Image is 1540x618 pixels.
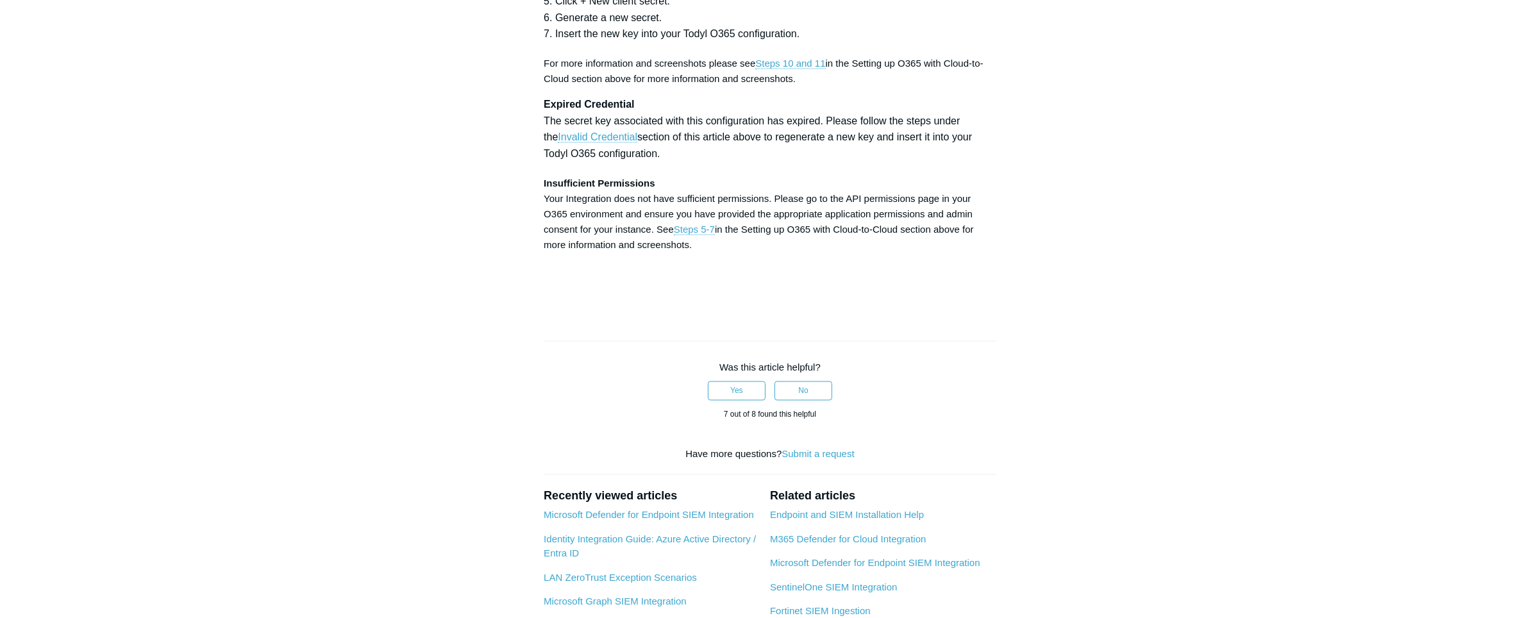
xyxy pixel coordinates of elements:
h2: Recently viewed articles [544,488,757,505]
p: For more information and screenshots please see in the Setting up O365 with Cloud-to-Cloud sectio... [544,56,996,87]
a: Microsoft Graph SIEM Integration [544,596,687,607]
a: Identity Integration Guide: Azure Active Directory / Entra ID [544,534,756,560]
button: This article was helpful [708,381,766,401]
a: Endpoint and SIEM Installation Help [770,510,924,521]
h4: The secret key associated with this configuration has expired. Please follow the steps under the ... [544,96,996,162]
span: 7 out of 8 found this helpful [724,410,816,419]
a: Invalid Credential [558,131,637,143]
a: Fortinet SIEM Ingestion [770,606,871,617]
a: Microsoft Defender for Endpoint SIEM Integration [770,558,980,569]
span: Was this article helpful? [719,362,821,373]
a: Steps 10 and 11 [755,58,825,69]
p: Your Integration does not have sufficient permissions. Please go to the API permissions page in y... [544,176,996,253]
button: This article was not helpful [774,381,832,401]
a: Steps 5-7 [674,224,715,235]
strong: Expired Credential [544,99,634,110]
a: SentinelOne SIEM Integration [770,582,897,593]
a: LAN ZeroTrust Exception Scenarios [544,572,697,583]
a: Microsoft Defender for Endpoint SIEM Integration [544,510,754,521]
a: Submit a request [782,449,854,460]
strong: Insufficient Permissions [544,178,655,188]
a: M365 Defender for Cloud Integration [770,534,926,545]
h2: Related articles [770,488,996,505]
div: Have more questions? [544,447,996,462]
